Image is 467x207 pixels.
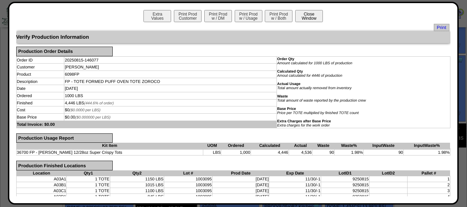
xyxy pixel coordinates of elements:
[64,99,277,106] td: 4,446 LBS
[277,107,296,111] b: Base Price
[408,182,450,188] td: 2
[110,194,164,199] td: 845 LBS
[221,150,251,156] td: 1,000
[75,115,111,120] span: ($0.000000 per LBS)
[321,188,370,194] td: 9250815
[269,170,321,176] th: Exp Date
[295,16,324,21] a: CloseWindow
[408,176,450,182] td: 1
[403,150,450,156] td: 1.98%
[174,10,202,22] button: Print ProdCustomer
[277,123,330,128] i: Extra charges for the work order
[212,194,269,199] td: [DATE]
[277,94,288,98] b: Waste
[16,106,64,114] td: Cost
[321,182,370,188] td: 9250815
[408,188,450,194] td: 3
[16,78,64,85] td: Description
[64,71,277,78] td: 6098FP
[212,188,269,194] td: [DATE]
[67,170,110,176] th: Qty1
[64,64,277,71] td: [PERSON_NAME]
[16,71,64,78] td: Product
[363,143,403,149] th: InputWaste
[363,150,403,156] td: 90
[67,194,110,199] td: 1 TOTE
[204,10,232,22] button: Print Prodw / DM
[212,182,269,188] td: [DATE]
[164,182,213,188] td: 1003095
[64,114,277,121] td: $0.00
[277,82,301,86] b: Actual Usage
[16,85,64,92] td: Date
[212,176,269,182] td: [DATE]
[110,170,164,176] th: Qty2
[16,56,64,64] td: Order ID
[64,92,277,100] td: 1000 LBS
[321,194,370,199] td: 9250815
[16,176,67,182] td: A03A1
[277,74,342,78] i: Amout calculated for 4446 of production
[295,10,323,22] button: CloseWindow
[16,161,113,170] div: Production Finished Locations
[16,188,67,194] td: A03C1
[16,194,67,199] td: A03D1
[164,170,213,176] th: Lot #
[369,170,407,176] th: LotID2
[164,194,213,199] td: 1003095
[403,143,450,149] th: InputWaste%
[312,150,335,156] td: 90
[312,143,335,149] th: Waste
[16,133,113,143] div: Production Usage Report
[110,182,164,188] td: 1015 LBS
[110,188,164,194] td: 1100 LBS
[289,150,312,156] td: 4,536
[277,61,352,65] i: Amount calculated for 1000 LBS of production
[408,194,450,199] td: 4
[69,108,101,112] span: ($0.0000 per LBS)
[277,69,303,74] b: Calculated Qty
[277,119,331,123] b: Extra Charges after Base Price
[16,64,64,71] td: Customer
[289,143,312,149] th: Actual
[16,99,64,106] td: Finished
[212,170,269,176] th: Prod Date
[64,56,277,64] td: 20250815-146077
[110,176,164,182] td: 1150 LBS
[64,106,277,114] td: $0
[64,85,277,92] td: [DATE]
[321,170,370,176] th: LotID1
[67,182,110,188] td: 1 TOTE
[67,176,110,182] td: 1 TOTE
[84,101,114,105] span: (444.6% of order)
[265,10,292,22] button: Print Prodw / Both
[16,92,64,100] td: Ordered
[16,150,203,156] td: 36700 FP - [PERSON_NAME] 12/28oz Super Crispy Tots
[164,188,213,194] td: 1003095
[434,24,449,31] a: Print
[269,182,321,188] td: 11/30/-1
[251,150,289,156] td: 4,446
[221,143,251,149] th: Ordered
[251,143,289,149] th: Calculated
[203,150,221,156] td: LBS
[67,188,110,194] td: 1 TOTE
[16,143,203,149] th: Kit Item
[277,98,366,103] i: Total amount of waste reported by the production crew
[277,111,359,115] i: Price per TOTE multiplied by finished TOTE count
[277,86,352,90] i: Total amount actually removed from inventory
[269,194,321,199] td: 11/30/-1
[16,182,67,188] td: A03B1
[335,150,363,156] td: 1.98%
[16,121,277,128] td: Total Invoice: $0.00
[64,78,277,85] td: FP - TOTE FORMED PUFF OVEN TOTE ZOROCO
[164,176,213,182] td: 1003095
[143,10,171,22] button: ExtraValues
[16,47,113,56] div: Production Order Details
[16,31,450,43] div: Verify Production Information
[335,143,363,149] th: Waste%
[203,143,221,149] th: UOM
[277,57,295,61] b: Order Qty
[408,170,450,176] th: Pallet #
